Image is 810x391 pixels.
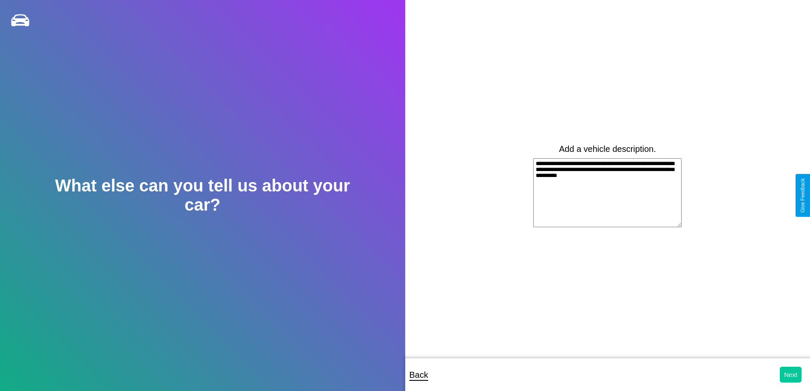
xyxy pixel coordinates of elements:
[800,178,806,213] div: Give Feedback
[559,144,656,154] label: Add a vehicle description.
[40,176,364,214] h2: What else can you tell us about your car?
[409,367,428,382] p: Back
[780,367,801,382] button: Next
